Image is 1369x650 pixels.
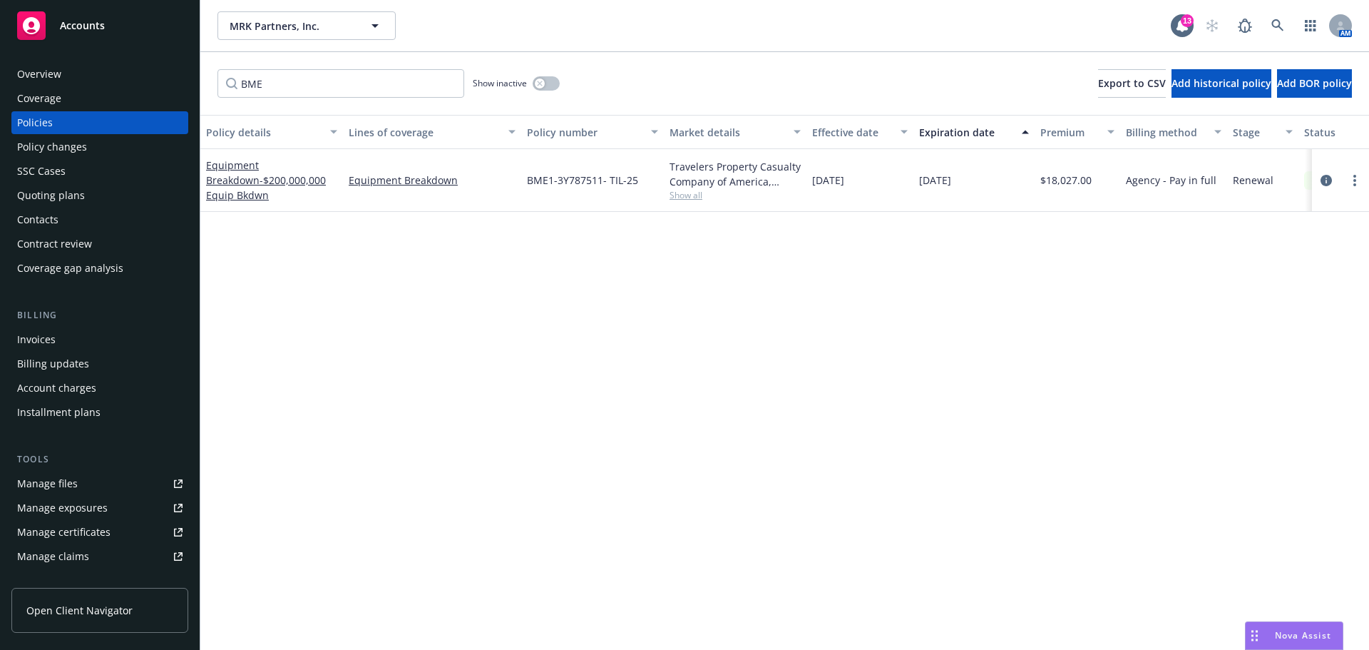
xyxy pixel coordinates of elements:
[17,545,89,568] div: Manage claims
[206,173,326,202] span: - $200,000,000 Equip Bkdwn
[17,497,108,519] div: Manage exposures
[1233,125,1277,140] div: Stage
[17,184,85,207] div: Quoting plans
[11,497,188,519] a: Manage exposures
[349,125,500,140] div: Lines of coverage
[17,257,123,280] div: Coverage gap analysis
[60,20,105,31] span: Accounts
[1263,11,1292,40] a: Search
[11,208,188,231] a: Contacts
[1040,125,1099,140] div: Premium
[1346,172,1363,189] a: more
[670,159,801,189] div: Travelers Property Casualty Company of America, Travelers Insurance, Amwins
[1171,69,1271,98] button: Add historical policy
[1171,76,1271,90] span: Add historical policy
[17,472,78,495] div: Manage files
[11,6,188,46] a: Accounts
[11,328,188,351] a: Invoices
[11,569,188,592] a: Manage BORs
[11,233,188,255] a: Contract review
[1231,11,1259,40] a: Report a Bug
[217,11,396,40] button: MRK Partners, Inc.
[1275,629,1331,641] span: Nova Assist
[11,452,188,467] div: Tools
[11,63,188,86] a: Overview
[1246,622,1263,649] div: Drag to move
[17,160,66,183] div: SSC Cases
[230,19,353,34] span: MRK Partners, Inc.
[1126,173,1216,188] span: Agency - Pay in full
[17,136,87,158] div: Policy changes
[11,184,188,207] a: Quoting plans
[1126,125,1206,140] div: Billing method
[11,401,188,424] a: Installment plans
[670,125,785,140] div: Market details
[11,87,188,110] a: Coverage
[1277,76,1352,90] span: Add BOR policy
[1198,11,1226,40] a: Start snowing
[11,136,188,158] a: Policy changes
[919,173,951,188] span: [DATE]
[1245,621,1343,650] button: Nova Assist
[1098,69,1166,98] button: Export to CSV
[1277,69,1352,98] button: Add BOR policy
[11,521,188,544] a: Manage certificates
[1296,11,1325,40] a: Switch app
[664,115,806,149] button: Market details
[17,352,89,375] div: Billing updates
[11,111,188,134] a: Policies
[343,115,521,149] button: Lines of coverage
[11,472,188,495] a: Manage files
[527,125,642,140] div: Policy number
[1227,115,1298,149] button: Stage
[11,377,188,400] a: Account charges
[913,115,1035,149] button: Expiration date
[349,173,516,188] a: Equipment Breakdown
[670,189,801,201] span: Show all
[17,208,58,231] div: Contacts
[1120,115,1227,149] button: Billing method
[17,328,56,351] div: Invoices
[206,158,326,202] a: Equipment Breakdown
[11,257,188,280] a: Coverage gap analysis
[200,115,343,149] button: Policy details
[1098,76,1166,90] span: Export to CSV
[217,69,464,98] input: Filter by keyword...
[1181,14,1194,27] div: 13
[473,77,527,89] span: Show inactive
[26,603,133,618] span: Open Client Navigator
[1233,173,1273,188] span: Renewal
[806,115,913,149] button: Effective date
[527,173,638,188] span: BME1-3Y787511- TIL-25
[17,111,53,134] div: Policies
[17,401,101,424] div: Installment plans
[11,352,188,375] a: Billing updates
[11,308,188,323] div: Billing
[11,545,188,568] a: Manage claims
[11,160,188,183] a: SSC Cases
[17,63,61,86] div: Overview
[206,125,322,140] div: Policy details
[812,125,892,140] div: Effective date
[17,569,84,592] div: Manage BORs
[1040,173,1092,188] span: $18,027.00
[812,173,844,188] span: [DATE]
[17,233,92,255] div: Contract review
[17,521,111,544] div: Manage certificates
[1035,115,1120,149] button: Premium
[521,115,664,149] button: Policy number
[919,125,1013,140] div: Expiration date
[17,377,96,400] div: Account charges
[1318,172,1335,189] a: circleInformation
[17,87,61,110] div: Coverage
